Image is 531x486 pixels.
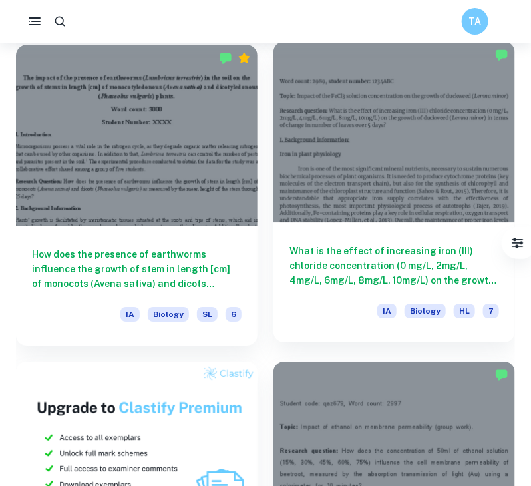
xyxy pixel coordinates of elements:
a: How does the presence of earthworms influence the growth of stem in length [cm] of monocots (Aven... [16,45,258,346]
a: What is the effect of increasing iron (III) chloride concentration (0 mg/L, 2mg/L, 4mg/L, 6mg/L, ... [273,45,515,346]
img: Marked [495,48,508,61]
span: IA [377,304,397,318]
span: IA [120,307,140,322]
h6: How does the presence of earthworms influence the growth of stem in length [cm] of monocots (Aven... [32,247,242,291]
div: Premium [238,51,251,65]
span: Biology [148,307,189,322]
span: 7 [483,304,499,318]
span: Biology [405,304,446,318]
span: 6 [226,307,242,322]
span: SL [197,307,218,322]
button: TA [462,8,488,35]
img: Marked [219,51,232,65]
img: Marked [495,368,508,381]
button: Filter [504,230,531,256]
h6: What is the effect of increasing iron (III) chloride concentration (0 mg/L, 2mg/L, 4mg/L, 6mg/L, ... [289,244,499,288]
h6: TA [468,14,483,29]
span: HL [454,304,475,318]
